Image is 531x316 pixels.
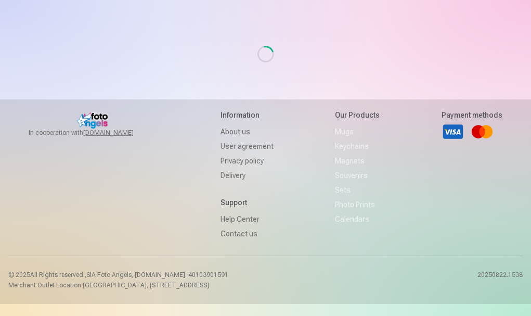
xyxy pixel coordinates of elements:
[335,197,380,212] a: Photo prints
[8,271,228,279] p: © 2025 All Rights reserved. ,
[221,154,274,168] a: Privacy policy
[335,154,380,168] a: Magnets
[335,212,380,226] a: Calendars
[221,110,274,120] h5: Information
[29,129,159,137] span: In cooperation with
[8,281,228,289] p: Merchant Outlet Location [GEOGRAPHIC_DATA], [STREET_ADDRESS]
[335,183,380,197] a: Sets
[83,129,159,137] a: [DOMAIN_NAME]
[335,110,380,120] h5: Our products
[442,110,502,120] h5: Payment methods
[221,212,274,226] a: Help Center
[221,124,274,139] a: About us
[86,271,228,279] span: SIA Foto Angels, [DOMAIN_NAME]. 40103901591
[471,120,494,143] a: Mastercard
[477,271,523,289] p: 20250822.1538
[335,168,380,183] a: Souvenirs
[221,139,274,154] a: User agreement
[221,197,274,208] h5: Support
[221,168,274,183] a: Delivery
[335,139,380,154] a: Keychains
[442,120,464,143] a: Visa
[221,226,274,241] a: Contact us
[335,124,380,139] a: Mugs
